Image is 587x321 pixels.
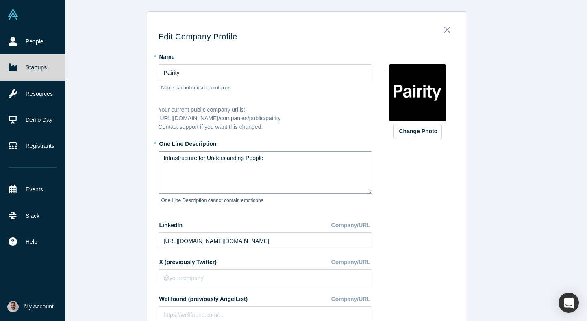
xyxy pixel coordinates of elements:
label: X (previously Twitter) [159,255,217,267]
input: https://linkedin.com/company/yourcompany [159,232,372,249]
img: Gotam Bhardwaj's Account [7,301,19,312]
textarea: Infrastructure for Understanding People [159,151,372,194]
div: Company/URL [331,292,372,306]
div: Company/URL [331,255,372,269]
label: LinkedIn [159,218,183,230]
h3: Edit Company Profile [159,32,454,41]
button: Change Photo [393,124,442,139]
button: My Account [7,301,54,312]
label: Wellfound (previously AngelList) [159,292,248,304]
div: Your current public company url is: [URL][DOMAIN_NAME] /companies/public/pairity Contact support ... [159,106,372,131]
img: Alchemist Vault Logo [7,9,19,20]
label: One Line Description [159,137,372,148]
p: One Line Description cannot contain emoticons [161,197,369,204]
p: Name cannot contain emoticons [161,84,369,91]
button: Close [439,22,456,33]
input: @yourcompany [159,269,372,286]
img: Profile company default [389,64,446,121]
span: Help [26,238,37,246]
span: My Account [24,302,54,311]
div: Company/URL [331,218,372,232]
label: Name [159,50,372,61]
